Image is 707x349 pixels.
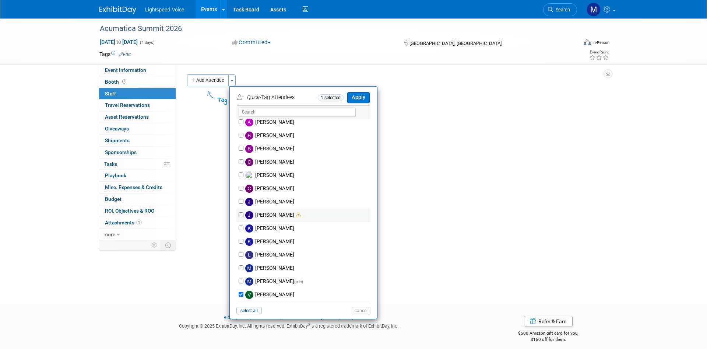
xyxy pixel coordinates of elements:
[105,79,128,85] span: Booth
[105,102,150,108] span: Travel Reservations
[99,39,138,45] span: [DATE] [DATE]
[105,208,154,214] span: ROI, Objectives & ROO
[243,195,373,209] label: [PERSON_NAME]
[105,172,126,178] span: Playbook
[243,209,373,222] label: [PERSON_NAME]
[217,95,349,105] div: Tag People
[245,145,253,153] img: B.jpg
[105,184,162,190] span: Misc. Expenses & Credits
[318,94,344,101] span: 1 selected
[489,336,608,343] div: $150 off for them.
[105,149,137,155] span: Sponsorships
[245,211,253,219] img: J.jpg
[105,220,142,226] span: Attachments
[524,316,573,327] a: Refer & Earn
[99,100,176,111] a: Travel Reservations
[245,185,253,193] img: C.jpg
[121,79,128,84] span: Booth not reserved yet
[115,39,122,45] span: to
[243,288,373,301] label: [PERSON_NAME]
[243,222,373,235] label: [PERSON_NAME]
[243,116,373,129] label: [PERSON_NAME]
[99,147,176,158] a: Sponsorships
[105,91,116,97] span: Staff
[148,240,161,250] td: Personalize Event Tab Strip
[245,251,253,259] img: L.jpg
[230,39,274,46] button: Committed
[99,158,176,170] a: Tasks
[236,307,262,314] button: select all
[161,240,176,250] td: Toggle Event Tabs
[145,7,184,13] span: Lightspeed Voice
[553,7,570,13] span: Search
[99,205,176,217] a: ROI, Objectives & ROO
[245,224,253,233] img: K.jpg
[584,39,591,45] img: Format-Inperson.png
[139,40,155,45] span: (4 days)
[245,132,253,140] img: B.jpg
[243,129,373,142] label: [PERSON_NAME]
[104,161,117,167] span: Tasks
[99,123,176,135] a: Giveaways
[243,156,373,169] label: [PERSON_NAME]
[543,3,577,16] a: Search
[243,262,373,275] label: [PERSON_NAME]
[105,67,146,73] span: Event Information
[587,3,601,17] img: Marc Magliano
[99,88,176,100] a: Staff
[245,158,253,166] img: C.jpg
[99,50,131,58] td: Tags
[99,193,176,205] a: Budget
[99,6,136,14] img: ExhibitDay
[99,217,176,228] a: Attachments1
[245,291,253,299] img: V.jpg
[534,38,609,49] div: Event Format
[99,76,176,88] a: Booth
[103,231,115,237] span: more
[589,50,609,54] div: Event Rating
[245,264,253,272] img: M.jpg
[105,196,122,202] span: Budget
[187,74,229,86] button: Add Attendee
[99,111,176,123] a: Asset Reservations
[245,238,253,246] img: K.jpg
[352,307,370,314] button: cancel
[245,198,253,206] img: J.jpg
[592,40,609,45] div: In-Person
[105,126,129,132] span: Giveaways
[99,229,176,240] a: more
[99,135,176,146] a: Shipments
[243,248,373,262] label: [PERSON_NAME]
[296,213,301,218] i: Double-book Warning: Potential Scheduling Conflict!
[245,118,253,126] img: A.jpg
[239,108,356,117] input: Search
[224,315,233,320] a: Blog
[308,322,310,327] sup: ®
[294,212,301,218] span: Double-book Warning! (potential scheduling conflict)
[99,64,176,76] a: Event Information
[105,137,130,143] span: Shipments
[99,182,176,193] a: Misc. Expenses & Credits
[97,22,566,35] div: Acumatica Summit 2026
[99,170,176,181] a: Playbook
[237,92,316,104] td: -Tag Attendees
[247,94,260,101] i: Quick
[243,182,373,195] label: [PERSON_NAME]
[119,52,131,57] a: Edit
[105,114,149,120] span: Asset Reservations
[136,220,142,225] span: 1
[489,325,608,342] div: $500 Amazon gift card for you,
[243,169,373,182] label: [PERSON_NAME]
[294,279,303,284] span: (me)
[243,235,373,248] label: [PERSON_NAME]
[245,278,253,286] img: M.jpg
[243,142,373,156] label: [PERSON_NAME]
[243,275,373,288] label: [PERSON_NAME]
[99,321,478,329] div: Copyright © 2025 ExhibitDay, Inc. All rights reserved. ExhibitDay is a registered trademark of Ex...
[347,92,370,103] button: Apply
[409,41,502,46] span: [GEOGRAPHIC_DATA], [GEOGRAPHIC_DATA]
